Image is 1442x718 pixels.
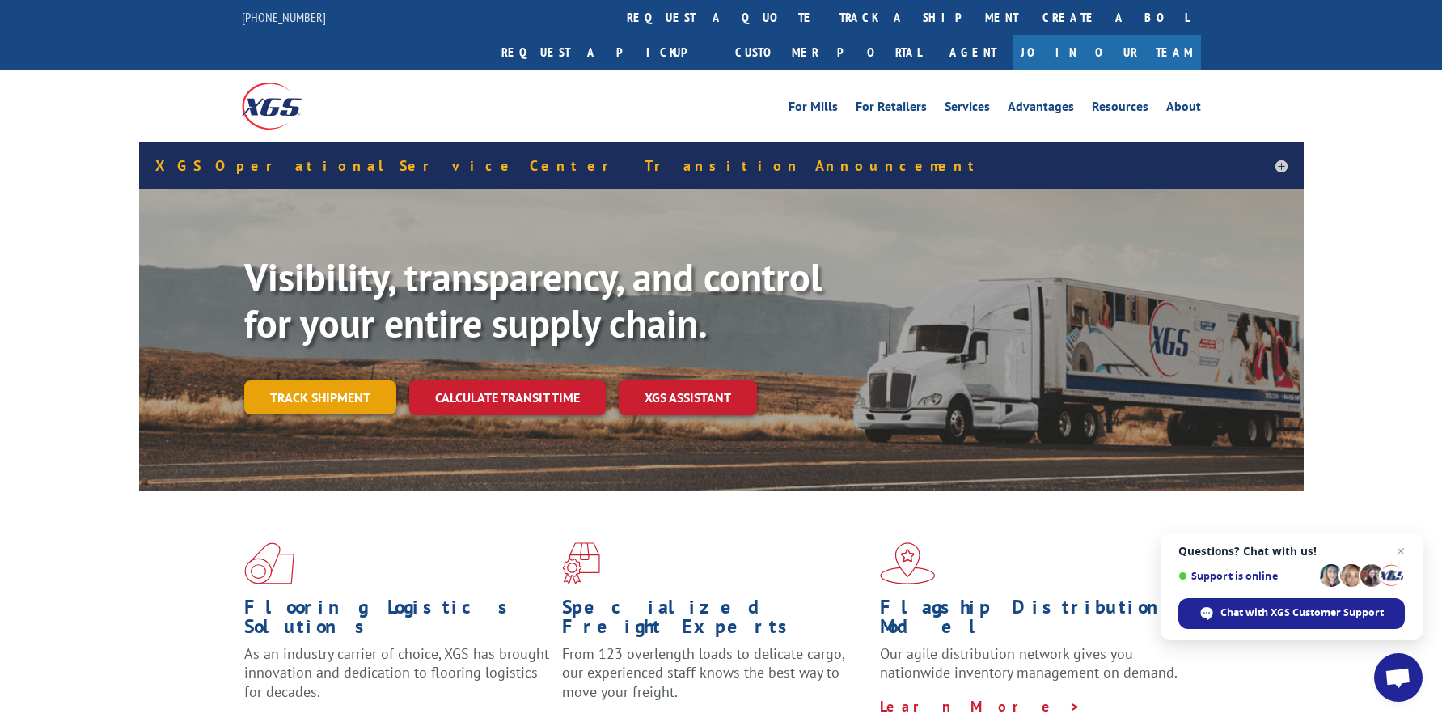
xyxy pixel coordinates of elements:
span: Questions? Chat with us! [1178,545,1405,558]
span: Chat with XGS Customer Support [1178,598,1405,629]
h1: Flooring Logistics Solutions [244,597,550,644]
span: As an industry carrier of choice, XGS has brought innovation and dedication to flooring logistics... [244,644,549,702]
a: Resources [1092,100,1148,118]
h1: Flagship Distribution Model [880,597,1186,644]
a: Advantages [1008,100,1074,118]
a: Agent [933,35,1013,70]
a: Learn More > [880,697,1081,716]
a: Open chat [1374,653,1423,702]
a: For Mills [789,100,838,118]
a: XGS ASSISTANT [619,380,757,415]
a: Calculate transit time [409,380,606,415]
img: xgs-icon-focused-on-flooring-red [562,542,600,584]
h1: Specialized Freight Experts [562,597,868,644]
span: Support is online [1178,570,1314,582]
a: Track shipment [244,380,396,414]
h5: XGS Operational Service Center Transition Announcement [155,159,1288,173]
p: From 123 overlength loads to delicate cargo, our experienced staff knows the best way to move you... [562,644,868,716]
img: xgs-icon-total-supply-chain-intelligence-red [244,542,294,584]
a: Services [945,100,990,118]
img: xgs-icon-flagship-distribution-model-red [880,542,936,584]
a: Request a pickup [489,35,723,70]
a: For Retailers [856,100,927,118]
a: [PHONE_NUMBER] [242,9,326,25]
a: Customer Portal [723,35,933,70]
b: Visibility, transparency, and control for your entire supply chain. [244,252,822,349]
a: Join Our Team [1013,35,1201,70]
a: About [1166,100,1201,118]
span: Chat with XGS Customer Support [1220,605,1384,620]
span: Our agile distribution network gives you nationwide inventory management on demand. [880,644,1178,682]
